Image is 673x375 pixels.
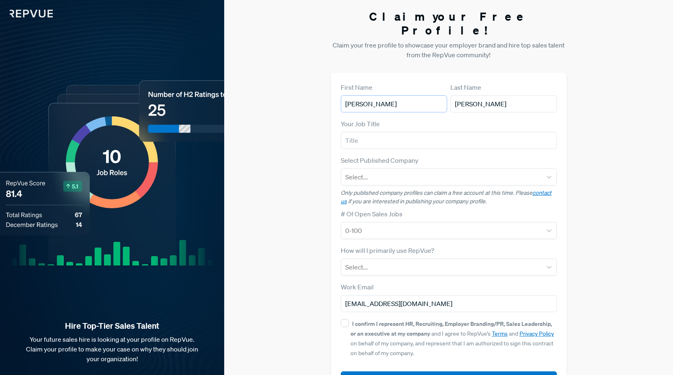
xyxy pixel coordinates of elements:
input: Title [341,132,557,149]
h3: Claim your Free Profile! [331,10,567,37]
label: Last Name [450,82,481,92]
strong: Hire Top-Tier Sales Talent [13,321,211,331]
input: Email [341,295,557,312]
label: Select Published Company [341,155,418,165]
p: Only published company profiles can claim a free account at this time. Please if you are interest... [341,189,557,206]
strong: I confirm I represent HR, Recruiting, Employer Branding/PR, Sales Leadership, or an executive at ... [351,320,552,337]
a: contact us [341,189,552,205]
label: # Of Open Sales Jobs [341,209,403,219]
a: Privacy Policy [519,330,554,337]
label: How will I primarily use RepVue? [341,246,434,255]
p: Your future sales hire is looking at your profile on RepVue. Claim your profile to make your case... [13,334,211,364]
a: Terms [492,330,508,337]
label: Work Email [341,282,374,292]
input: Last Name [450,95,557,112]
p: Claim your free profile to showcase your employer brand and hire top sales talent from the RepVue... [331,40,567,60]
span: and I agree to RepVue’s and on behalf of my company, and represent that I am authorized to sign t... [351,320,554,357]
label: Your Job Title [341,119,380,129]
input: First Name [341,95,447,112]
label: First Name [341,82,372,92]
